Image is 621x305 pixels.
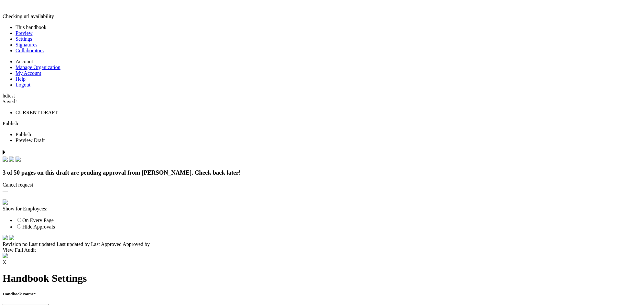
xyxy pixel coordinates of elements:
img: time.svg [3,235,8,240]
span: Checking url availability [3,14,54,19]
img: check.svg [3,157,8,162]
a: Logout [16,82,30,87]
a: My Account [16,70,41,76]
span: Publish [16,132,31,137]
a: Signatures [16,42,38,47]
span: Cancel request [3,182,33,188]
span: Last updated by [57,241,90,247]
span: — [3,194,8,199]
label: Hide Approvals [16,224,55,229]
img: check.svg [9,157,14,162]
li: Account [16,59,618,65]
input: Hide Approvals [17,224,21,229]
img: approvals_airmason.svg [3,253,8,258]
a: Settings [16,36,32,42]
li: This handbook [16,25,618,30]
span: hdtest [3,93,15,98]
span: Saved! [3,99,17,104]
span: Approved by [123,241,150,247]
img: arrow-down-white.svg [9,235,14,240]
h5: Handbook Name [3,291,618,297]
input: On Every Page [17,218,21,222]
span: 3 of 50 pages [3,169,36,176]
span: CURRENT DRAFT [16,110,58,115]
span: Preview Draft [16,137,45,143]
span: Show for Employees: [3,206,48,211]
a: Preview [16,30,32,36]
label: On Every Page [16,218,54,223]
a: Manage Organization [16,65,60,70]
div: View Full Audit [3,247,618,253]
div: X [3,259,618,265]
img: check.svg [16,157,21,162]
span: Last updated [29,241,55,247]
span: on this draft are pending approval from [PERSON_NAME]. Check back later! [37,169,241,176]
span: Last Approved [91,241,122,247]
span: Revision no [3,241,27,247]
a: Help [16,76,26,82]
div: — [3,188,618,194]
a: Collaborators [16,48,44,53]
a: Publish [3,121,18,126]
img: eye_approvals.svg [3,199,8,205]
h1: Handbook Settings [3,272,618,284]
